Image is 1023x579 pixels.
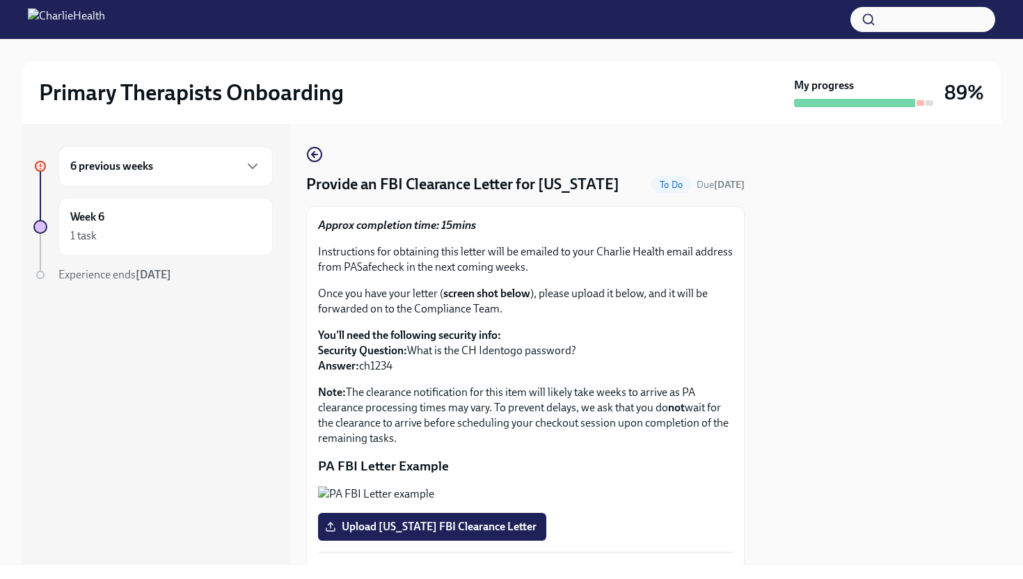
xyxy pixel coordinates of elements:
strong: Note: [318,386,346,399]
p: PA FBI Letter Example [318,457,733,475]
span: Due [697,179,745,191]
strong: My progress [794,78,854,93]
strong: screen shot below [443,287,530,300]
div: 1 task [70,228,97,244]
p: Instructions for obtaining this letter will be emailed to your Charlie Health email address from ... [318,244,733,275]
h2: Primary Therapists Onboarding [39,79,344,106]
div: 6 previous weeks [58,146,273,187]
span: Experience ends [58,268,171,281]
h4: Provide an FBI Clearance Letter for [US_STATE] [306,174,619,195]
a: Week 61 task [33,198,273,256]
strong: Security Question: [318,344,407,357]
p: What is the CH Identogo password? ch1234 [318,328,733,374]
p: Once you have your letter ( ), please upload it below, and it will be forwarded on to the Complia... [318,286,733,317]
label: Upload [US_STATE] FBI Clearance Letter [318,513,546,541]
strong: Approx completion time: 15mins [318,219,476,232]
p: The clearance notification for this item will likely take weeks to arrive as PA clearance process... [318,385,733,446]
h3: 89% [944,80,984,105]
span: To Do [651,180,691,190]
h6: Week 6 [70,209,104,225]
span: Upload [US_STATE] FBI Clearance Letter [328,520,537,534]
strong: Answer: [318,359,359,372]
strong: You'll need the following security info: [318,328,501,342]
strong: [DATE] [136,268,171,281]
span: September 11th, 2025 09:00 [697,178,745,191]
h6: 6 previous weeks [70,159,153,174]
strong: not [668,401,685,414]
strong: [DATE] [714,179,745,191]
img: CharlieHealth [28,8,105,31]
button: Zoom image [318,486,733,502]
